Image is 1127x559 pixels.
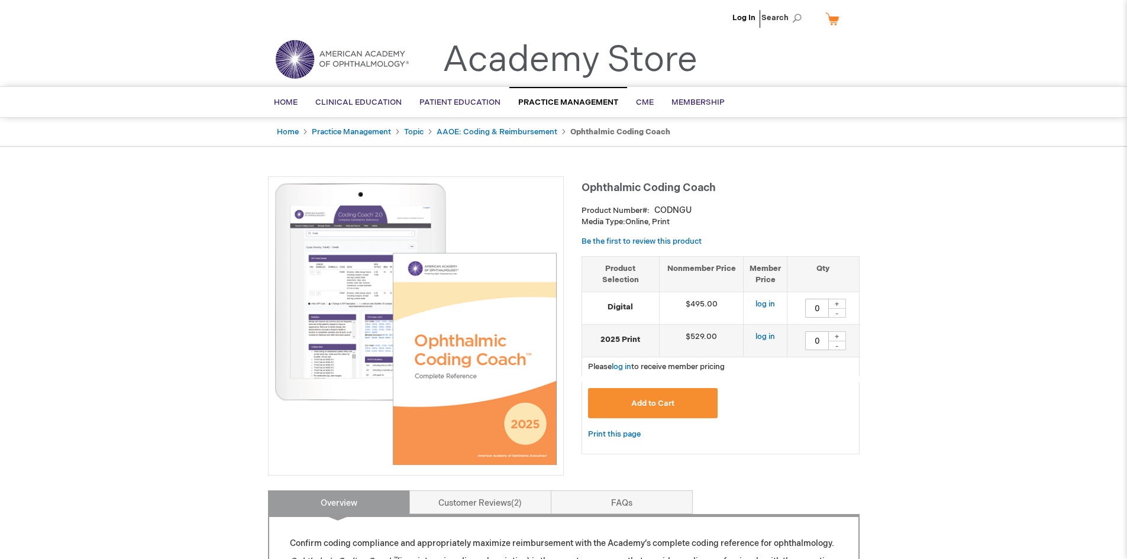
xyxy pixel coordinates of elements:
[409,490,551,514] a: Customer Reviews2
[671,98,725,107] span: Membership
[437,127,557,137] a: AAOE: Coding & Reimbursement
[582,217,860,228] p: Online, Print
[588,334,653,345] strong: 2025 Print
[654,205,692,217] div: CODNGU
[828,308,846,318] div: -
[787,256,859,292] th: Qty
[805,331,829,350] input: Qty
[659,292,744,325] td: $495.00
[636,98,654,107] span: CME
[582,217,625,227] strong: Media Type:
[588,427,641,442] a: Print this page
[755,332,775,341] a: log in
[588,302,653,313] strong: Digital
[761,6,806,30] span: Search
[588,362,725,371] span: Please to receive member pricing
[268,490,410,514] a: Overview
[419,98,500,107] span: Patient Education
[659,325,744,357] td: $529.00
[631,399,674,408] span: Add to Cart
[443,39,697,82] a: Academy Store
[732,13,755,22] a: Log In
[744,256,787,292] th: Member Price
[582,237,702,246] a: Be the first to review this product
[275,183,557,466] img: Ophthalmic Coding Coach
[290,538,838,550] p: Confirm coding compliance and appropriately maximize reimbursement with the Academy’s complete co...
[570,127,670,137] strong: Ophthalmic Coding Coach
[511,498,522,508] span: 2
[755,299,775,309] a: log in
[312,127,391,137] a: Practice Management
[274,98,298,107] span: Home
[582,256,660,292] th: Product Selection
[582,206,650,215] strong: Product Number
[828,299,846,309] div: +
[582,182,716,194] span: Ophthalmic Coding Coach
[315,98,402,107] span: Clinical Education
[404,127,424,137] a: Topic
[805,299,829,318] input: Qty
[551,490,693,514] a: FAQs
[277,127,299,137] a: Home
[518,98,618,107] span: Practice Management
[659,256,744,292] th: Nonmember Price
[588,388,718,418] button: Add to Cart
[828,341,846,350] div: -
[828,331,846,341] div: +
[612,362,631,371] a: log in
